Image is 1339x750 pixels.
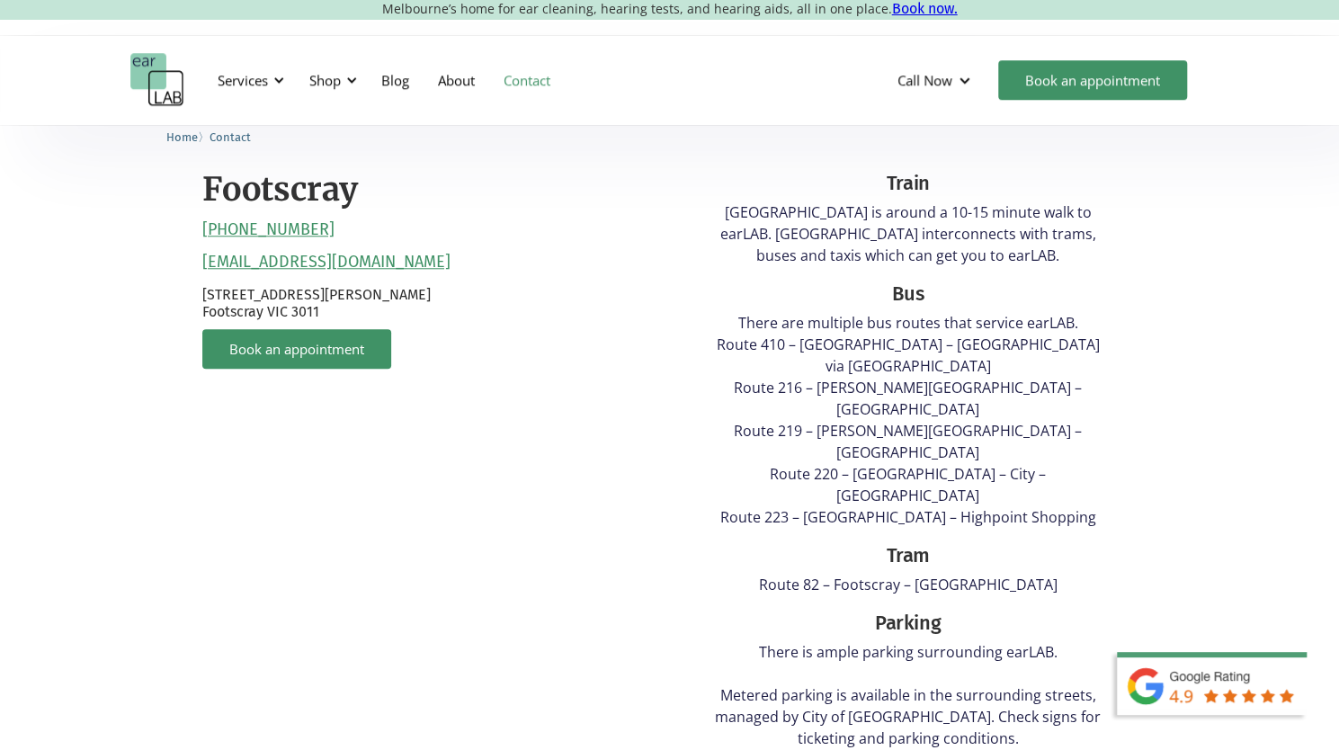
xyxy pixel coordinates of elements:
div: Bus [708,280,1109,308]
p: There are multiple bus routes that service earLAB. Route 410 – [GEOGRAPHIC_DATA] – [GEOGRAPHIC_DA... [708,312,1109,528]
span: Contact [210,130,251,144]
a: home [130,53,184,107]
a: Blog [367,54,424,106]
a: Book an appointment [202,329,391,369]
div: Services [218,71,268,89]
p: [GEOGRAPHIC_DATA] is around a 10-15 minute walk to earLAB. [GEOGRAPHIC_DATA] interconnects with t... [708,201,1109,266]
div: Train [708,169,1109,198]
p: [STREET_ADDRESS][PERSON_NAME] Footscray VIC 3011 [202,286,661,320]
div: Shop [309,71,341,89]
div: Call Now [883,53,989,107]
a: Contact [489,54,565,106]
a: [PHONE_NUMBER] [202,220,335,240]
p: Route 82 – Footscray – [GEOGRAPHIC_DATA] [708,574,1109,595]
span: Home [166,130,198,144]
a: About [424,54,489,106]
div: Shop [299,53,362,107]
div: Services [207,53,290,107]
a: Book an appointment [998,60,1187,100]
h2: Footscray [202,169,358,211]
a: Home [166,128,198,145]
div: Tram [708,541,1109,570]
div: Parking [708,609,1109,638]
li: 〉 [166,128,210,147]
a: Contact [210,128,251,145]
div: Call Now [897,71,952,89]
a: [EMAIL_ADDRESS][DOMAIN_NAME] [202,253,451,272]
